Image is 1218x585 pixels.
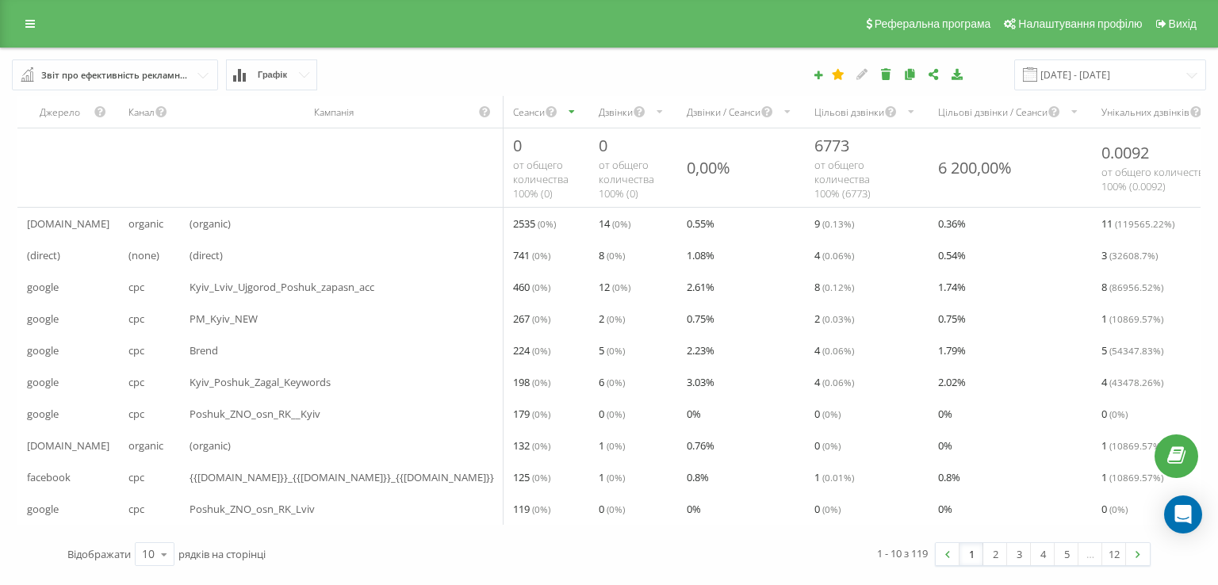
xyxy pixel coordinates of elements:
[813,70,824,79] i: Створити звіт
[41,67,190,84] div: Звіт про ефективність рекламних кампаній
[1109,249,1158,262] span: ( 32608.7 %)
[1109,376,1163,388] span: ( 43478.26 %)
[27,214,109,233] span: [DOMAIN_NAME]
[822,249,854,262] span: ( 0.06 %)
[17,96,1201,525] div: scrollable content
[1101,105,1189,119] div: Унікальних дзвінків
[538,217,556,230] span: ( 0 %)
[607,407,625,420] span: ( 0 %)
[27,246,60,265] span: (direct)
[1109,344,1163,357] span: ( 54347.83 %)
[513,158,569,201] span: от общего количества 100% ( 0 )
[959,543,983,565] a: 1
[1109,439,1163,452] span: ( 10869.57 %)
[938,404,952,423] span: 0 %
[190,105,478,119] div: Кампанія
[27,105,94,119] div: Джерело
[513,468,550,487] span: 125
[687,105,760,119] div: Дзвінки / Сеанси
[178,547,266,561] span: рядків на сторінці
[27,277,59,296] span: google
[607,312,625,325] span: ( 0 %)
[822,407,841,420] span: ( 0 %)
[599,341,625,360] span: 5
[190,468,494,487] span: {{[DOMAIN_NAME]}}_{{[DOMAIN_NAME]}}_{{[DOMAIN_NAME]}}
[599,214,630,233] span: 14
[1101,277,1163,296] span: 8
[128,214,163,233] span: organic
[832,68,845,79] i: Цей звіт буде завантажено першим при відкритті Аналітики. Ви можете призначити будь-який інший ва...
[687,341,714,360] span: 2.23 %
[814,341,854,360] span: 4
[599,246,625,265] span: 8
[27,468,71,487] span: facebook
[822,439,841,452] span: ( 0 %)
[513,277,550,296] span: 460
[607,344,625,357] span: ( 0 %)
[1078,543,1102,565] div: …
[1115,217,1174,230] span: ( 119565.22 %)
[1164,495,1202,533] div: Open Intercom Messenger
[532,344,550,357] span: ( 0 %)
[190,404,320,423] span: Poshuk_ZNO_osn_RK__Kyiv
[875,17,991,30] span: Реферальна програма
[814,105,884,119] div: Цільові дзвінки
[190,373,331,392] span: Kyiv_Poshuk_Zagal_Keywords
[1101,373,1163,392] span: 4
[599,436,625,455] span: 1
[142,546,155,562] div: 10
[814,214,854,233] span: 9
[599,499,625,518] span: 0
[607,376,625,388] span: ( 0 %)
[532,312,550,325] span: ( 0 %)
[1109,471,1163,484] span: ( 10869.57 %)
[814,499,841,518] span: 0
[938,105,1048,119] div: Цільові дзвінки / Сеанси
[1109,312,1163,325] span: ( 10869.57 %)
[599,468,625,487] span: 1
[599,158,654,201] span: от общего количества 100% ( 0 )
[27,499,59,518] span: google
[532,471,550,484] span: ( 0 %)
[687,499,701,518] span: 0 %
[27,309,59,328] span: google
[190,341,218,360] span: Brend
[938,436,952,455] span: 0 %
[607,249,625,262] span: ( 0 %)
[1007,543,1031,565] a: 3
[822,376,854,388] span: ( 0.06 %)
[1102,543,1126,565] a: 12
[938,341,966,360] span: 1.79 %
[128,309,144,328] span: cpc
[687,436,714,455] span: 0.76 %
[599,373,625,392] span: 6
[814,404,841,423] span: 0
[128,373,144,392] span: cpc
[938,373,966,392] span: 2.02 %
[513,135,522,156] span: 0
[814,158,871,201] span: от общего количества 100% ( 6773 )
[822,471,854,484] span: ( 0.01 %)
[513,404,550,423] span: 179
[687,214,714,233] span: 0.55 %
[190,436,231,455] span: (organic)
[513,246,550,265] span: 741
[951,68,964,79] i: Завантажити звіт
[599,309,625,328] span: 2
[513,214,556,233] span: 2535
[128,277,144,296] span: cpc
[27,341,59,360] span: google
[513,341,550,360] span: 224
[938,468,960,487] span: 0.8 %
[938,214,966,233] span: 0.36 %
[607,439,625,452] span: ( 0 %)
[532,503,550,515] span: ( 0 %)
[822,344,854,357] span: ( 0.06 %)
[1101,165,1209,193] span: от общего количества 100% ( 0.0092 )
[1101,309,1163,328] span: 1
[513,309,550,328] span: 267
[1101,468,1163,487] span: 1
[190,214,231,233] span: (organic)
[128,499,144,518] span: cpc
[1101,341,1163,360] span: 5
